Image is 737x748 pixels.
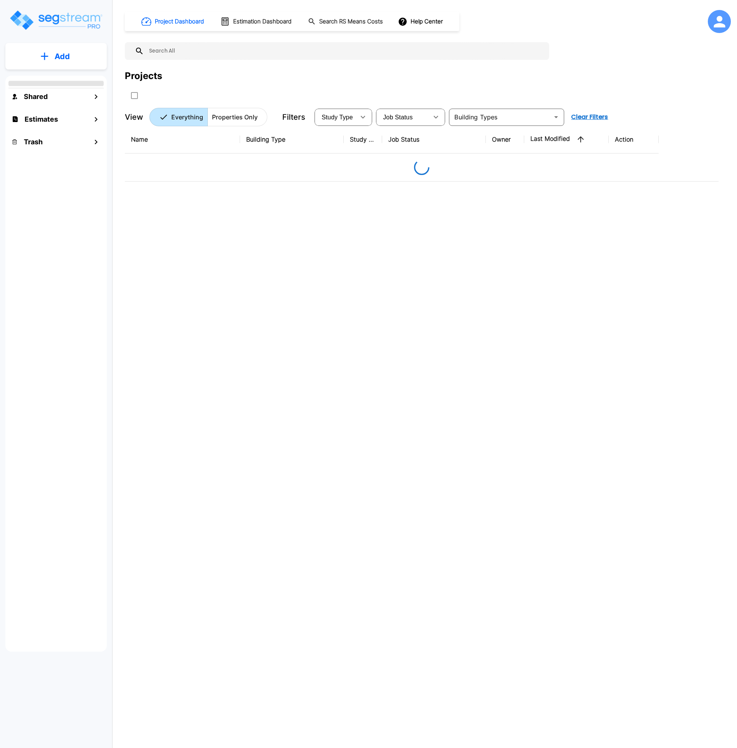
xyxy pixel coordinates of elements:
p: Filters [282,111,305,123]
button: Search RS Means Costs [305,14,387,29]
th: Name [125,125,240,154]
input: Search All [144,42,545,60]
p: Everything [171,112,203,122]
div: Projects [125,69,162,83]
div: Select [378,106,428,128]
th: Job Status [382,125,486,154]
button: Project Dashboard [138,13,208,30]
button: Estimation Dashboard [217,13,296,30]
button: SelectAll [127,88,142,103]
th: Last Modified [524,125,609,154]
button: Help Center [396,14,446,29]
span: Job Status [383,114,412,121]
input: Building Types [451,112,549,122]
th: Study Type [344,125,382,154]
p: Properties Only [212,112,258,122]
th: Action [609,125,659,154]
div: Platform [149,108,267,126]
button: Properties Only [207,108,267,126]
th: Owner [486,125,524,154]
h1: Estimates [25,114,58,124]
h1: Estimation Dashboard [233,17,291,26]
div: Select [316,106,355,128]
p: View [125,111,143,123]
button: Everything [149,108,208,126]
h1: Trash [24,137,43,147]
th: Building Type [240,125,344,154]
button: Add [5,45,107,68]
h1: Shared [24,91,48,102]
h1: Search RS Means Costs [319,17,383,26]
h1: Project Dashboard [155,17,204,26]
p: Add [55,51,70,62]
button: Open [551,112,561,122]
span: Study Type [321,114,353,121]
button: Clear Filters [568,109,611,125]
img: Logo [9,9,103,31]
